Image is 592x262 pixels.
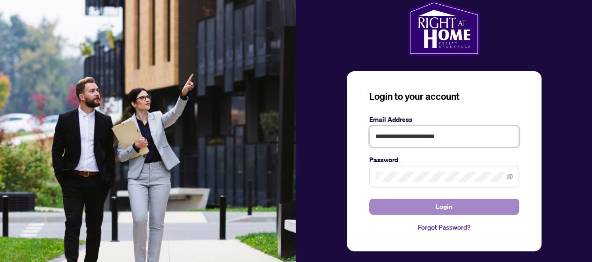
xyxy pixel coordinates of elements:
[369,114,519,125] label: Email Address
[369,199,519,215] button: Login
[506,173,513,180] span: eye-invisible
[369,155,519,165] label: Password
[369,90,519,103] h3: Login to your account
[369,222,519,232] a: Forgot Password?
[436,199,453,214] span: Login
